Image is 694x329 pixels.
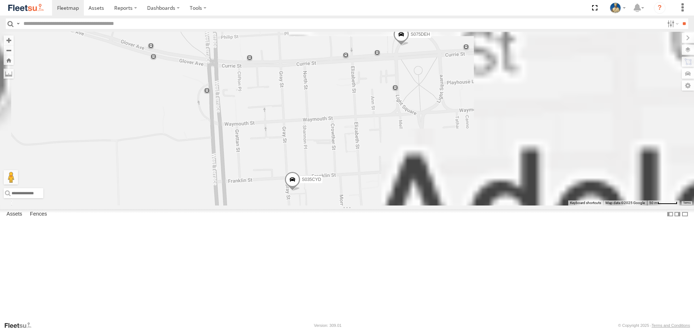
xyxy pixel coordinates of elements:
[4,35,14,45] button: Zoom in
[647,200,680,205] button: Map scale: 50 m per 51 pixels
[4,170,18,185] button: Drag Pegman onto the map to open Street View
[7,3,45,13] img: fleetsu-logo-horizontal.svg
[649,201,657,205] span: 50 m
[4,55,14,65] button: Zoom Home
[314,323,342,328] div: Version: 309.01
[652,323,690,328] a: Terms and Conditions
[570,200,601,205] button: Keyboard shortcuts
[411,32,430,37] span: S075DEH
[667,209,674,220] label: Dock Summary Table to the Left
[4,45,14,55] button: Zoom out
[4,322,37,329] a: Visit our Website
[618,323,690,328] div: © Copyright 2025 -
[654,2,665,14] i: ?
[15,18,21,29] label: Search Query
[605,201,645,205] span: Map data ©2025 Google
[674,209,681,220] label: Dock Summary Table to the Right
[607,3,628,13] div: Matt Draper
[682,81,694,91] label: Map Settings
[4,69,14,79] label: Measure
[681,209,689,220] label: Hide Summary Table
[3,209,26,220] label: Assets
[664,18,680,29] label: Search Filter Options
[683,201,691,204] a: Terms (opens in new tab)
[302,177,321,182] span: S035CYD
[26,209,51,220] label: Fences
